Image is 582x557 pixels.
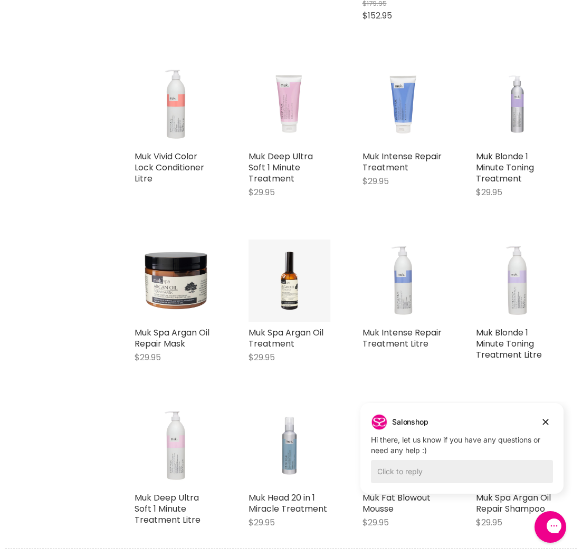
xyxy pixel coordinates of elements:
img: Muk Blonde 1 Minute Toning Treatment Litre [476,243,558,319]
span: $29.95 [249,516,275,529]
a: Muk Deep Ultra Soft 1 Minute Treatment [249,150,313,185]
a: Muk Spa Argan Oil Repair Mask [135,326,209,350]
a: Muk Vivid Color Lock Conditioner Litre [135,63,217,146]
img: Muk Head 20 in 1 Miracle Treatment [249,405,331,487]
img: Muk Spa Argan Oil Repair Mask [135,239,217,322]
a: Muk Blonde 1 Minute Toning Treatment Litre [476,326,542,361]
img: Muk Vivid Color Lock Conditioner Litre [135,66,217,142]
img: Muk Intense Repair Treatment Litre [362,243,445,319]
span: $29.95 [362,516,389,529]
a: Muk Intense Repair Treatment Litre [362,326,442,350]
img: Muk Spa Argan Oil Treatment [249,239,331,322]
iframe: Gorgias live chat messenger [529,507,571,546]
span: $152.95 [362,9,392,22]
span: $29.95 [476,516,502,529]
img: Muk Blonde 1 Minute Toning Treatment [476,63,558,146]
a: Muk Blonde 1 Minute Toning Treatment Litre [476,239,558,322]
img: Muk Intense Repair Treatment [362,63,445,146]
span: $29.95 [476,186,502,198]
a: Muk Spa Argan Oil Treatment [249,326,323,350]
a: Muk Head 20 in 1 Miracle Treatment [249,492,327,515]
a: Muk Intense Repair Treatment Litre [362,239,445,322]
iframe: Gorgias live chat campaigns [352,401,571,510]
a: Muk Vivid Color Lock Conditioner Litre [135,150,204,185]
span: $29.95 [249,186,275,198]
span: $29.95 [249,351,275,363]
span: $29.95 [135,351,161,363]
span: $29.95 [362,175,389,187]
a: Muk Deep Ultra Soft 1 Minute Treatment Litre [135,405,217,487]
img: Muk Deep Ultra Soft 1 Minute Treatment Litre [135,408,217,484]
a: Muk Deep Ultra Soft 1 Minute Treatment Litre [135,492,201,526]
img: Muk Deep Ultra Soft 1 Minute Treatment [249,63,331,146]
a: Muk Blonde 1 Minute Toning Treatment [476,150,534,185]
a: Muk Intense Repair Treatment [362,150,442,174]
